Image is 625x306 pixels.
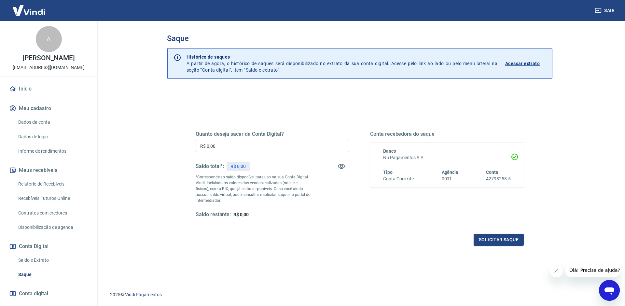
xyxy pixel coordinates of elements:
[594,5,617,17] button: Sair
[565,263,620,277] iframe: Message from company
[16,254,90,267] a: Saldo e Extrato
[16,145,90,158] a: Informe de rendimentos
[486,175,511,182] h6: 42798258-5
[383,175,414,182] h6: Conta Corrente
[187,54,497,73] p: A partir de agora, o histórico de saques será disponibilizado no extrato da sua conta digital. Ac...
[16,116,90,129] a: Dados da conta
[16,130,90,144] a: Dados de login
[442,175,459,182] h6: 0001
[196,163,224,170] h5: Saldo total*:
[8,0,50,20] img: Vindi
[16,206,90,220] a: Contratos com credores
[110,291,609,298] p: 2025 ©
[196,174,311,203] p: *Corresponde ao saldo disponível para uso na sua Conta Digital Vindi. Incluindo os valores das ve...
[19,289,48,298] span: Conta digital
[233,212,249,217] span: R$ 0,00
[16,268,90,281] a: Saque
[474,234,524,246] button: Solicitar saque
[16,177,90,191] a: Relatório de Recebíveis
[4,5,55,10] span: Olá! Precisa de ajuda?
[230,163,246,170] p: R$ 0,00
[8,101,90,116] button: Meu cadastro
[505,54,547,73] a: Acessar extrato
[13,64,85,71] p: [EMAIL_ADDRESS][DOMAIN_NAME]
[505,60,540,67] p: Acessar extrato
[187,54,497,60] p: Histórico de saques
[8,82,90,96] a: Início
[196,211,231,218] h5: Saldo restante:
[125,292,162,297] a: Vindi Pagamentos
[599,280,620,301] iframe: Button to launch messaging window
[167,34,552,43] h3: Saque
[442,170,459,175] span: Agência
[16,221,90,234] a: Disponibilização de agenda
[383,148,396,154] span: Banco
[550,264,563,277] iframe: Close message
[22,55,75,62] p: [PERSON_NAME]
[36,26,62,52] div: A
[8,163,90,177] button: Meus recebíveis
[383,154,511,161] h6: Nu Pagamentos S.A.
[486,170,498,175] span: Conta
[8,239,90,254] button: Conta Digital
[16,192,90,205] a: Recebíveis Futuros Online
[383,170,393,175] span: Tipo
[370,131,524,137] h5: Conta recebedora do saque
[196,131,349,137] h5: Quanto deseja sacar da Conta Digital?
[8,286,90,301] a: Conta digital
